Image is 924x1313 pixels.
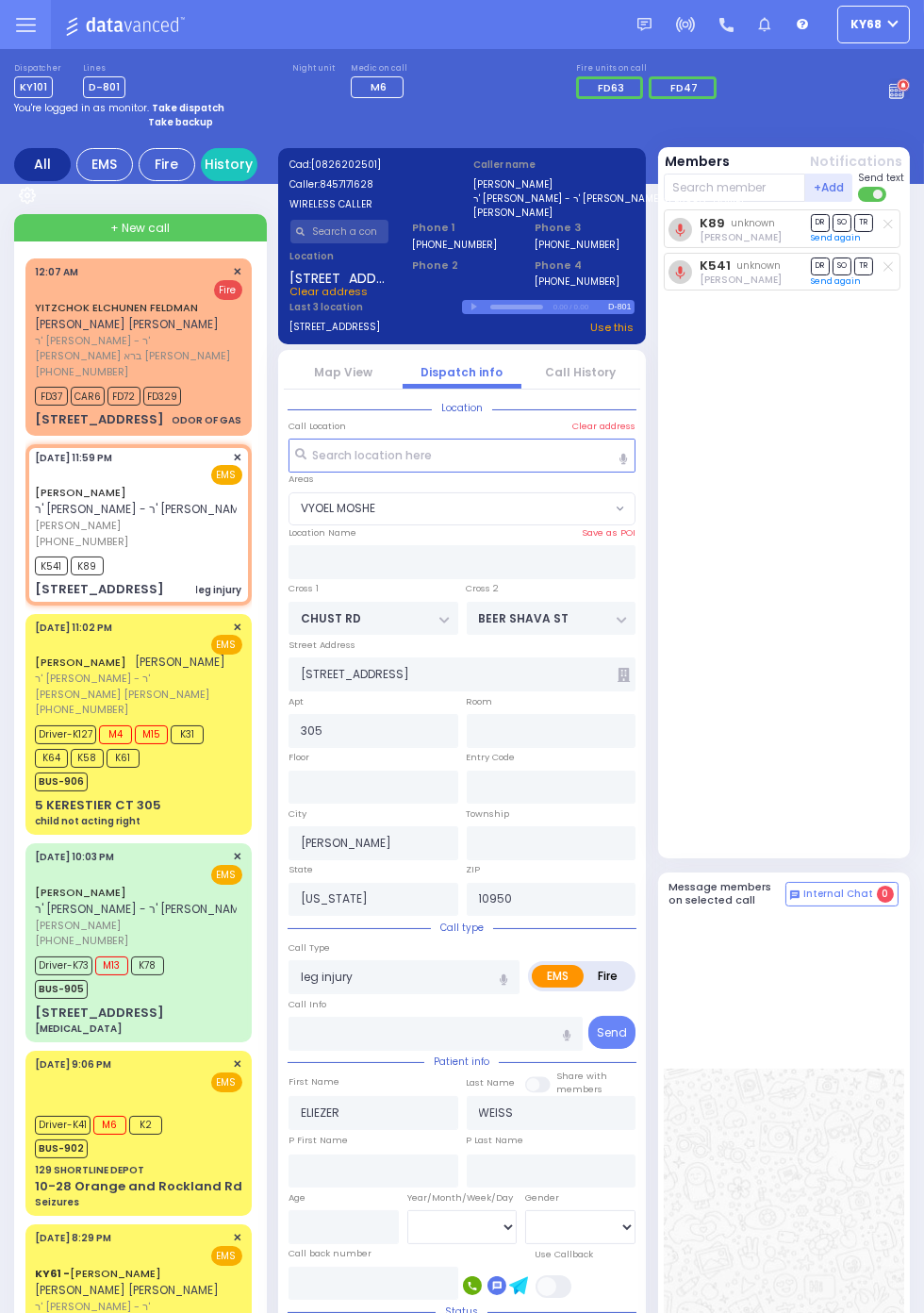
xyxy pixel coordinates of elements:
span: K31 [171,725,204,744]
img: Logo [65,13,190,37]
span: Location [432,401,492,415]
span: unknown [737,258,782,273]
span: Phone 2 [412,258,511,274]
a: Send again [811,275,861,287]
button: Members [666,152,731,172]
label: Dispatcher [14,63,61,75]
label: Use Callback [536,1248,594,1261]
div: EMS [76,148,133,181]
label: Caller: [290,177,451,191]
label: Age [289,1191,305,1205]
a: K89 [701,216,726,230]
span: Driver-K41 [35,1116,91,1135]
span: BUS-905 [35,980,88,999]
label: Fire [583,965,633,988]
span: You're logged in as monitor. [14,101,149,115]
span: TR [854,258,873,275]
span: 8457171628 [321,177,374,191]
span: Joseph Weinberger [701,273,783,287]
span: TR [854,214,873,232]
label: P Last Name [467,1134,524,1147]
span: K61 [107,749,140,768]
span: [PERSON_NAME] [35,918,344,934]
small: Share with [557,1070,608,1082]
span: ר' [PERSON_NAME] - ר' [PERSON_NAME] ברא [PERSON_NAME] [35,333,237,364]
label: Cross 1 [289,582,319,595]
span: DR [811,258,830,275]
span: FD72 [107,387,140,406]
button: Notifications [810,152,902,172]
a: K541 [701,258,732,273]
span: ✕ [234,450,242,466]
span: K89 [71,557,104,575]
a: [PERSON_NAME] [35,655,126,670]
input: Search member [664,174,806,202]
a: [PERSON_NAME] [35,1266,161,1281]
span: Phone 4 [535,258,634,274]
span: Driver-K73 [35,956,92,975]
div: 5 KERESTIER CT 305 [35,796,161,815]
span: K541 [35,557,68,575]
label: Call Location [289,420,346,433]
div: child not acting right [35,814,140,828]
span: ר' [PERSON_NAME] - ר' [PERSON_NAME] [PERSON_NAME] [35,501,344,517]
span: SO [833,258,851,275]
span: [PERSON_NAME] [35,518,344,534]
label: Apt [289,695,304,708]
span: ר' [PERSON_NAME] - ר' [PERSON_NAME] [PERSON_NAME] [35,901,344,917]
span: CAR6 [71,387,105,406]
span: [PERSON_NAME] [PERSON_NAME] [35,1282,219,1298]
span: EMS [211,465,242,485]
div: Seizures [35,1195,79,1209]
div: ODOR OF GAS [173,413,242,427]
img: comment-alt.png [790,890,800,900]
span: [PHONE_NUMBER] [35,364,128,379]
label: Location [290,249,389,263]
button: Send [588,1016,635,1049]
span: Phone 3 [535,220,634,236]
span: ✕ [234,1230,242,1246]
span: FD329 [143,387,181,406]
label: Floor [289,751,309,764]
a: Call History [546,364,617,380]
label: Call Type [289,941,330,955]
span: Phone 1 [412,220,511,236]
span: ✕ [234,849,242,865]
label: [PERSON_NAME] [474,206,635,220]
span: DR [811,214,830,232]
span: 12:07 AM [35,265,78,279]
span: M4 [99,725,132,744]
div: Year/Month/Week/Day [407,1191,518,1205]
span: Patient info [424,1055,499,1069]
label: State [289,863,313,876]
label: Call Info [289,998,326,1011]
div: [STREET_ADDRESS] [35,1004,164,1022]
span: unknown [732,216,776,230]
span: [PHONE_NUMBER] [35,534,128,549]
div: Fire [139,148,195,181]
h5: Message members on selected call [669,881,786,906]
span: FD37 [35,387,68,406]
span: M15 [135,725,168,744]
a: YITZCHOK ELCHUNEN FELDMAN [35,300,198,315]
label: City [289,807,306,821]
a: [PERSON_NAME] [35,885,126,900]
span: ✕ [234,1056,242,1072]
span: Internal Chat [803,888,873,901]
label: Fire units on call [576,63,722,75]
label: Save as POI [582,526,635,540]
label: Location Name [289,526,356,540]
span: [DATE] 10:03 PM [35,850,114,864]
strong: Take dispatch [152,101,224,115]
label: [PHONE_NUMBER] [535,274,619,289]
span: K2 [129,1116,162,1135]
input: Search a contact [290,220,389,243]
span: BUS-906 [35,773,88,791]
span: Call type [431,921,493,935]
a: [STREET_ADDRESS] [290,320,381,336]
label: Entry Code [467,751,516,764]
span: FD47 [670,80,698,95]
span: EMS [211,1246,242,1266]
div: 10-28 Orange and Rockland Rd [35,1177,242,1196]
label: P First Name [289,1134,348,1147]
